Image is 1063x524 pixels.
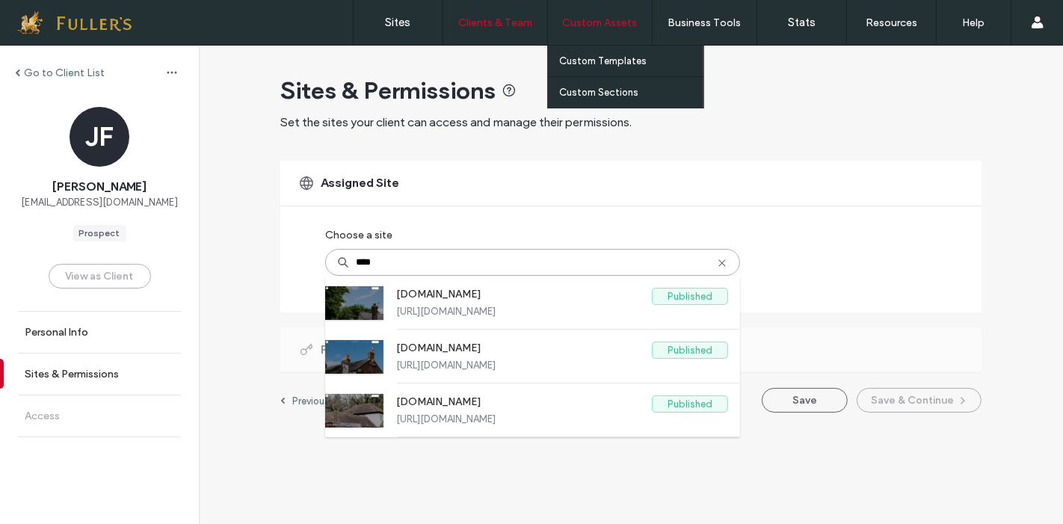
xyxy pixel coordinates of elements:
[21,195,178,210] span: [EMAIL_ADDRESS][DOMAIN_NAME]
[652,395,728,413] label: Published
[396,342,652,360] label: [DOMAIN_NAME]
[292,395,330,407] label: Previous
[668,16,742,29] label: Business Tools
[321,342,390,358] span: Permissions
[762,388,848,413] button: Save
[788,16,816,29] label: Stats
[396,360,728,371] label: [URL][DOMAIN_NAME]
[559,46,703,76] a: Custom Templates
[458,16,532,29] label: Clients & Team
[559,55,647,67] label: Custom Templates
[70,107,129,167] div: JF
[325,221,392,249] label: Choose a site
[866,16,917,29] label: Resources
[280,395,330,407] a: Previous
[396,413,728,425] label: [URL][DOMAIN_NAME]
[25,368,119,380] label: Sites & Permissions
[280,115,632,129] span: Set the sites your client can access and manage their permissions.
[652,342,728,359] label: Published
[25,410,60,422] label: Access
[280,75,496,105] span: Sites & Permissions
[563,16,638,29] label: Custom Assets
[24,67,105,79] label: Go to Client List
[34,10,64,24] span: Help
[963,16,985,29] label: Help
[652,288,728,305] label: Published
[396,306,728,317] label: [URL][DOMAIN_NAME]
[559,77,703,108] a: Custom Sections
[52,179,147,195] span: [PERSON_NAME]
[25,326,88,339] label: Personal Info
[386,16,411,29] label: Sites
[396,395,652,413] label: [DOMAIN_NAME]
[396,288,652,306] label: [DOMAIN_NAME]
[79,226,120,240] div: Prospect
[321,175,399,191] span: Assigned Site
[559,87,638,98] label: Custom Sections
